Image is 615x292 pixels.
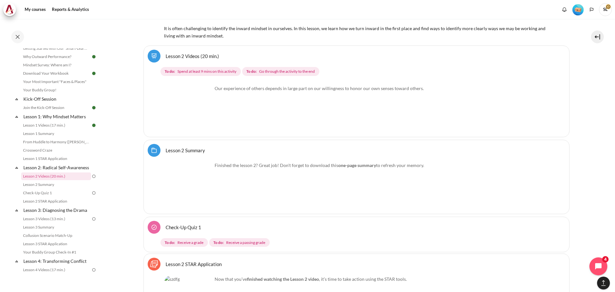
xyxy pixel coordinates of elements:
[164,85,549,92] p: Our experience of others depends in large part on our willingness to honor our own senses toward ...
[166,224,201,230] a: Check-Up Quiz 1
[21,232,91,239] a: Collusion Scenario Match-Up
[21,104,91,112] a: Join the Kick-Off Session
[22,206,91,214] a: Lesson 3: Diagnosing the Drama
[5,5,14,14] img: Architeck
[13,207,20,213] span: Collapse
[91,105,97,111] img: Done
[22,3,48,16] a: My courses
[21,70,91,77] a: Download Your Workbook
[160,66,555,77] div: Completion requirements for Lesson 2 Videos (20 min.)
[21,146,91,154] a: Crossword Craze
[165,69,175,74] strong: To do:
[164,276,549,282] p: Now that you’ve , it’s time to take action using the STAR tools.
[21,189,91,197] a: Check-Up Quiz 1
[21,215,91,223] a: Lesson 3 Videos (13 min.)
[91,122,97,128] img: Done
[21,197,91,205] a: Lesson 2 STAR Application
[91,71,97,76] img: Done
[246,69,257,74] strong: To do:
[50,3,91,16] a: Reports & Analytics
[21,223,91,231] a: Lesson 3 Summary
[21,130,91,138] a: Lesson 1 Summary
[599,3,612,16] a: User menu
[587,5,596,14] button: Languages
[160,237,555,248] div: Completion requirements for Check-Up Quiz 1
[21,138,91,146] a: From Huddle to Harmony ([PERSON_NAME]'s Story)
[22,112,91,121] a: Lesson 1: Why Mindset Matters
[21,172,91,180] a: Lesson 2 Videos (20 min.)
[13,113,20,120] span: Collapse
[21,248,91,256] a: Your Buddy Group Check-In #1
[164,162,549,169] p: Finished the lesson 2? Great job! Don't forget to download this to refresh your memory.
[13,164,20,171] span: Collapse
[597,277,610,289] button: [[backtotopbutton]]
[21,78,91,86] a: Your Most Important "Faces & Places"
[226,240,265,246] span: Receive a passing grade
[570,4,586,15] a: Level #1
[177,69,236,74] span: Spend at least 9 mins on this activity
[560,5,569,14] div: Show notification window with no new notifications
[91,190,97,196] img: To do
[21,240,91,248] a: Lesson 3 STAR Application
[338,163,376,168] strong: one-page summary
[177,240,203,246] span: Receive a grade
[259,69,315,74] span: Go through the activity to the end
[164,19,545,38] span: It is often challenging to identify the inward mindset in ourselves. In this lesson, we learn how...
[213,240,224,246] strong: To do:
[21,61,91,69] a: Mindset Survey: Where am I?
[21,155,91,163] a: Lesson 1 STAR Application
[13,96,20,102] span: Collapse
[572,4,584,15] img: Level #1
[21,53,91,61] a: Why Outward Performance?
[21,181,91,188] a: Lesson 2 Summary
[166,53,219,59] a: Lesson 2 Videos (20 min.)
[13,258,20,264] span: Collapse
[91,54,97,60] img: Done
[91,267,97,273] img: To do
[22,95,91,103] a: Kick-Off Session
[91,216,97,222] img: To do
[164,162,212,210] img: asedga
[22,163,91,172] a: Lesson 2: Radical Self-Awareness
[599,3,612,16] span: SL
[21,86,91,94] a: Your Buddy Group!
[21,121,91,129] a: Lesson 1 Videos (17 min.)
[3,3,19,16] a: Architeck Architeck
[22,257,91,265] a: Lesson 4: Transforming Conflict
[166,147,205,153] a: Lesson 2 Summary
[21,266,91,274] a: Lesson 4 Videos (17 min.)
[91,173,97,179] img: To do
[21,45,91,52] a: Getting Started with Our 'Smart-Learning' Platform
[165,240,175,246] strong: To do:
[164,85,212,133] img: erw
[247,276,319,282] strong: finished watching the Lesson 2 video
[166,261,222,267] a: Lesson 2 STAR Application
